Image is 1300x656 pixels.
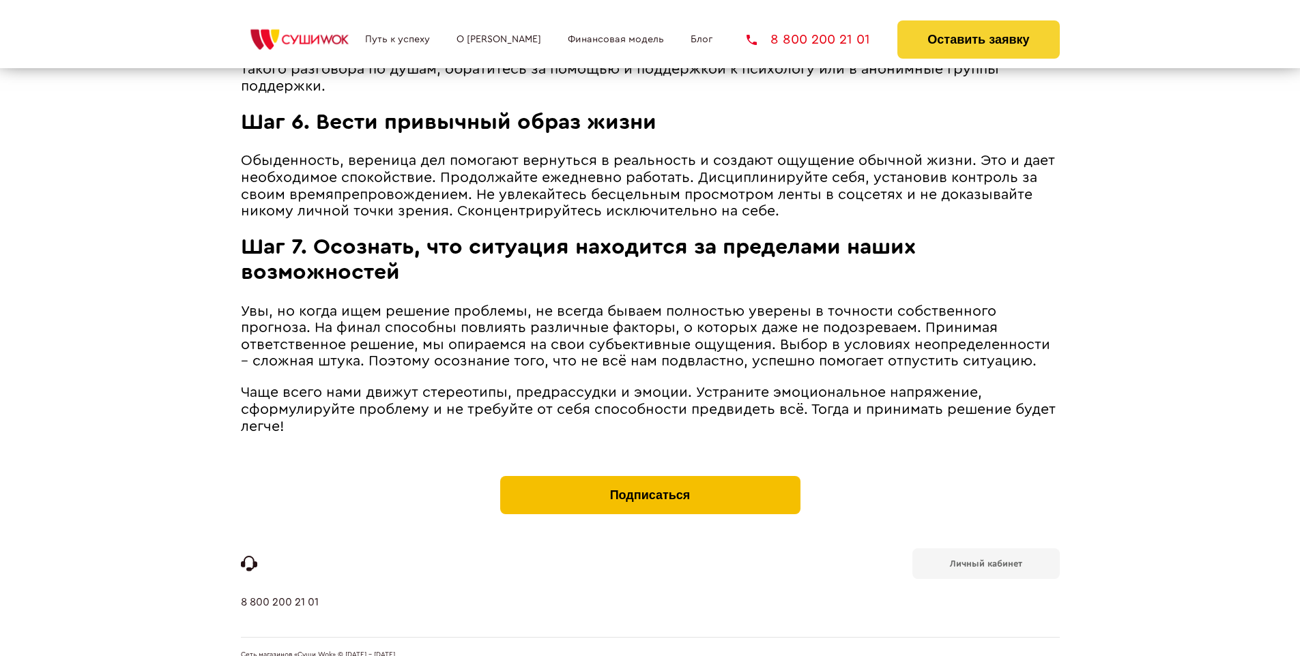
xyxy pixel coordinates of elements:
span: Шаг 6. Вести привычный образ жизни [241,111,656,133]
a: 8 800 200 21 01 [241,596,319,637]
button: Подписаться [500,476,800,514]
a: Путь к успеху [365,34,430,45]
button: Оставить заявку [897,20,1059,59]
a: Финансовая модель [568,34,664,45]
span: Обыденность, вереница дел помогают вернуться в реальность и создают ощущение обычной жизни. Это и... [241,153,1055,218]
a: 8 800 200 21 01 [747,33,870,46]
span: 8 800 200 21 01 [770,33,870,46]
span: Увы, но когда ищем решение проблемы, не всегда бываем полностью уверены в точности собственного п... [241,304,1050,369]
span: Мы все нуждаемся в поддержке. Поделитесь проблемой с близким человеком, это поможет взять эмоции ... [241,12,1048,93]
a: Блог [691,34,712,45]
b: Личный кабинет [950,559,1022,568]
a: Личный кабинет [912,548,1060,579]
a: О [PERSON_NAME] [457,34,541,45]
span: Шаг 7. Осознать, что ситуация находится за пределами наших возможностей [241,236,916,283]
span: Чаще всего нами движут стереотипы, предрассудки и эмоции. Устраните эмоциональное напряжение, сфо... [241,385,1056,433]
